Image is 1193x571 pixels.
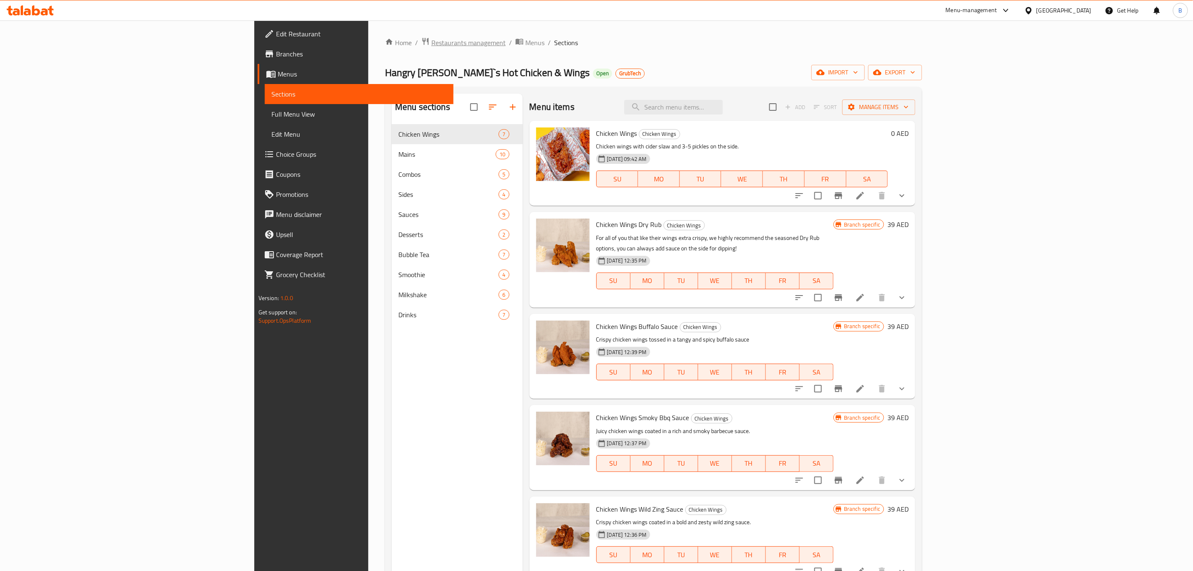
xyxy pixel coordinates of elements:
span: SA [850,173,885,185]
div: Smoothie [398,270,499,280]
span: Chicken Wings Smoky Bbq Sauce [596,411,689,424]
span: MO [634,366,661,378]
a: Coupons [258,164,453,184]
div: Combos5 [392,164,523,184]
div: Chicken Wings [639,129,680,139]
span: WE [702,366,729,378]
button: TH [732,455,766,472]
span: Milkshake [398,290,499,300]
button: Manage items [842,99,915,115]
div: Sauces9 [392,204,523,224]
li: / [548,38,551,48]
span: [DATE] 12:39 PM [604,348,650,356]
span: Coupons [276,169,447,179]
span: Select section [764,98,782,116]
span: Chicken Wings [398,129,499,139]
span: SA [803,366,830,378]
button: delete [872,470,892,490]
span: Select to update [809,289,827,306]
span: Sides [398,189,499,199]
span: FR [769,457,796,469]
span: SA [803,457,830,469]
h2: Menu items [529,101,575,113]
span: MO [634,275,661,287]
a: Branches [258,44,453,64]
div: Open [593,69,612,79]
span: 7 [499,311,509,319]
span: Select to update [809,380,827,398]
span: TU [668,366,695,378]
button: TH [732,273,766,289]
span: B [1178,6,1182,15]
button: SU [596,273,631,289]
span: Chicken Wings [596,127,637,140]
input: search [624,100,723,115]
button: MO [638,171,680,187]
span: WE [702,457,729,469]
button: sort-choices [789,288,809,308]
button: TH [763,171,805,187]
span: MO [634,549,661,561]
span: Select to update [809,187,827,204]
span: Manage items [849,102,909,112]
span: TH [735,549,762,561]
div: Bubble Tea [398,250,499,260]
div: Smoothie4 [392,265,523,285]
img: Chicken Wings Dry Rub [536,219,590,272]
span: Branch specific [841,322,884,330]
h6: 39 AED [887,219,909,230]
a: Promotions [258,184,453,204]
span: SU [600,173,635,185]
a: Coverage Report [258,245,453,265]
span: Edit Menu [271,129,447,139]
div: [GEOGRAPHIC_DATA] [1036,6,1092,15]
div: Sauces [398,209,499,219]
p: Crispy chicken wings coated in a bold and zesty wild zing sauce. [596,517,833,528]
button: show more [892,288,912,308]
span: FR [808,173,843,185]
p: Crispy chicken wings tossed in a tangy and spicy buffalo sauce [596,334,833,345]
span: TU [668,457,695,469]
span: [DATE] 12:35 PM [604,257,650,265]
button: SU [596,364,631,380]
span: Chicken Wings [691,414,732,423]
span: 7 [499,130,509,138]
button: SU [596,455,631,472]
span: Promotions [276,189,447,199]
button: Branch-specific-item [828,288,849,308]
span: SA [803,549,830,561]
span: 9 [499,211,509,219]
span: 6 [499,291,509,299]
span: import [818,67,858,78]
a: Edit Menu [265,124,453,144]
button: WE [698,364,732,380]
span: Restaurants management [431,38,506,48]
div: items [499,209,509,219]
li: / [509,38,512,48]
span: 4 [499,191,509,199]
button: TU [664,273,698,289]
span: Grocery Checklist [276,270,447,280]
button: MO [631,364,664,380]
button: sort-choices [789,379,809,399]
div: Menu-management [946,5,997,15]
div: Mains10 [392,144,523,164]
button: MO [631,546,664,563]
span: Full Menu View [271,109,447,119]
span: Branch specific [841,505,884,513]
button: sort-choices [789,186,809,206]
button: SA [800,546,833,563]
button: WE [721,171,763,187]
span: [DATE] 09:42 AM [604,155,650,163]
button: SU [596,171,638,187]
span: WE [702,275,729,287]
button: WE [698,546,732,563]
span: Select section first [808,101,842,114]
span: Mains [398,149,496,159]
button: FR [766,546,800,563]
nav: Menu sections [392,121,523,328]
span: FR [769,549,796,561]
